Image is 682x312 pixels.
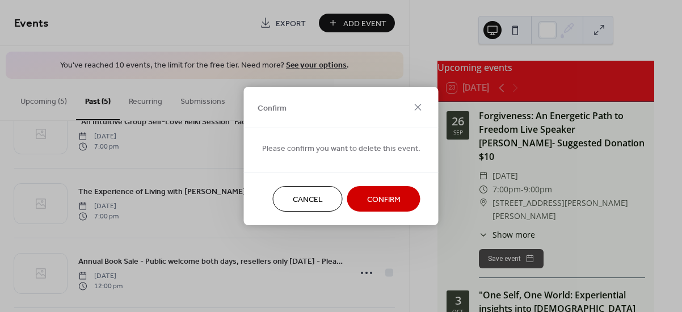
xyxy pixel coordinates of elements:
[262,143,420,155] span: Please confirm you want to delete this event.
[347,186,420,212] button: Confirm
[273,186,343,212] button: Cancel
[258,102,287,114] span: Confirm
[367,194,401,206] span: Confirm
[293,194,323,206] span: Cancel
